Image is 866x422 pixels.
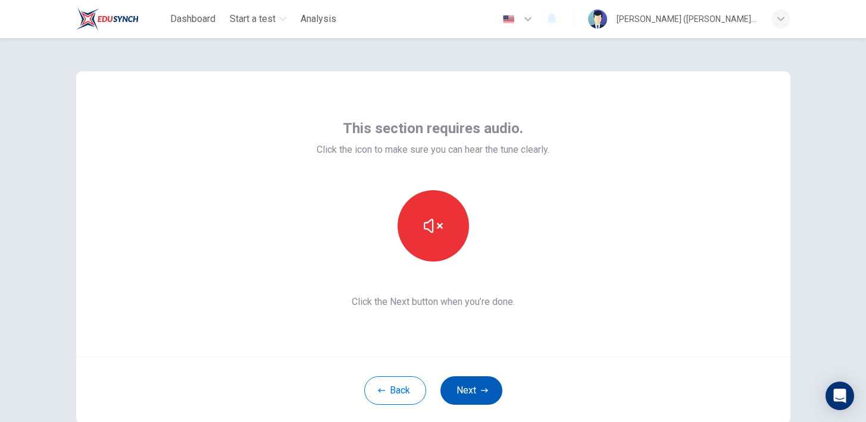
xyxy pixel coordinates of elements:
[170,12,215,26] span: Dashboard
[301,12,336,26] span: Analysis
[501,15,516,24] img: en
[225,8,291,30] button: Start a test
[76,7,166,31] a: EduSynch logo
[343,119,523,138] span: This section requires audio.
[364,376,426,405] button: Back
[76,7,139,31] img: EduSynch logo
[165,8,220,30] button: Dashboard
[317,143,549,157] span: Click the icon to make sure you can hear the tune clearly.
[826,382,854,410] div: Open Intercom Messenger
[317,295,549,309] span: Click the Next button when you’re done.
[617,12,757,26] div: [PERSON_NAME] ([PERSON_NAME]) [PERSON_NAME]
[588,10,607,29] img: Profile picture
[296,8,341,30] button: Analysis
[230,12,276,26] span: Start a test
[440,376,502,405] button: Next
